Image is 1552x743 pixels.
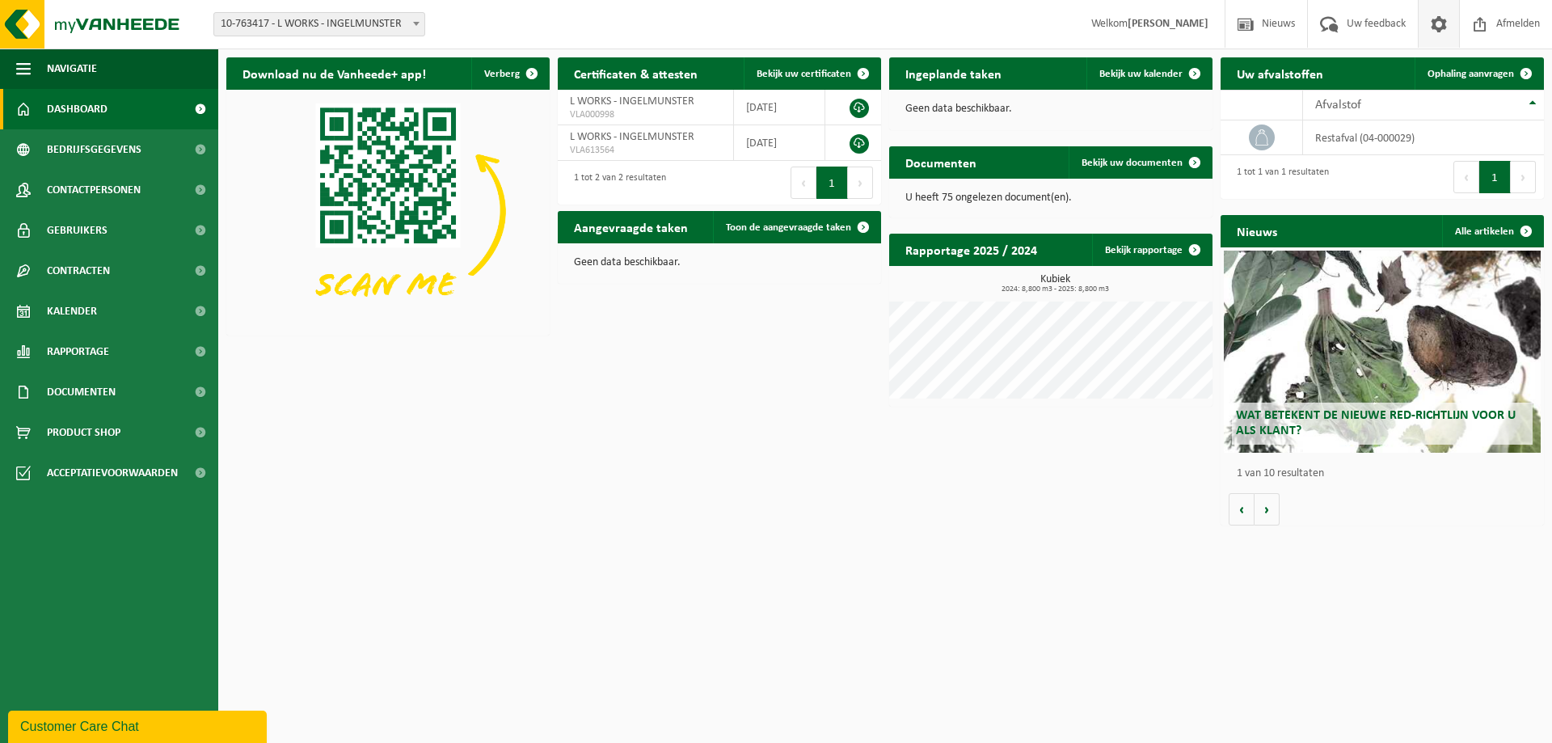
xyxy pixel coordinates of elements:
span: Bekijk uw documenten [1082,158,1183,168]
span: Ophaling aanvragen [1428,69,1514,79]
button: Verberg [471,57,548,90]
span: Wat betekent de nieuwe RED-richtlijn voor u als klant? [1236,409,1516,437]
td: [DATE] [734,90,825,125]
button: Volgende [1255,493,1280,526]
span: 2024: 8,800 m3 - 2025: 8,800 m3 [897,285,1212,293]
button: Next [1511,161,1536,193]
div: 1 tot 2 van 2 resultaten [566,165,666,201]
p: Geen data beschikbaar. [905,103,1196,115]
h2: Rapportage 2025 / 2024 [889,234,1053,265]
button: 1 [1479,161,1511,193]
span: 10-763417 - L WORKS - INGELMUNSTER [213,12,425,36]
h2: Uw afvalstoffen [1221,57,1339,89]
span: Contactpersonen [47,170,141,210]
span: Kalender [47,291,97,331]
a: Ophaling aanvragen [1415,57,1542,90]
span: Verberg [484,69,520,79]
span: Acceptatievoorwaarden [47,453,178,493]
span: Dashboard [47,89,108,129]
img: Download de VHEPlus App [226,90,550,332]
span: Afvalstof [1315,99,1361,112]
p: 1 van 10 resultaten [1237,468,1536,479]
button: 1 [816,167,848,199]
p: U heeft 75 ongelezen document(en). [905,192,1196,204]
a: Toon de aangevraagde taken [713,211,879,243]
h2: Certificaten & attesten [558,57,714,89]
a: Wat betekent de nieuwe RED-richtlijn voor u als klant? [1224,251,1541,453]
span: VLA613564 [570,144,721,157]
h2: Download nu de Vanheede+ app! [226,57,442,89]
a: Bekijk uw documenten [1069,146,1211,179]
span: Gebruikers [47,210,108,251]
h2: Nieuws [1221,215,1293,247]
button: Previous [791,167,816,199]
h2: Documenten [889,146,993,178]
a: Bekijk uw kalender [1086,57,1211,90]
button: Next [848,167,873,199]
a: Alle artikelen [1442,215,1542,247]
button: Previous [1453,161,1479,193]
span: Toon de aangevraagde taken [726,222,851,233]
span: Bedrijfsgegevens [47,129,141,170]
h2: Aangevraagde taken [558,211,704,243]
span: L WORKS - INGELMUNSTER [570,131,694,143]
h2: Ingeplande taken [889,57,1018,89]
iframe: chat widget [8,707,270,743]
span: Bekijk uw certificaten [757,69,851,79]
div: 1 tot 1 van 1 resultaten [1229,159,1329,195]
td: restafval (04-000029) [1303,120,1544,155]
h3: Kubiek [897,274,1212,293]
button: Vorige [1229,493,1255,526]
strong: [PERSON_NAME] [1128,18,1208,30]
span: Contracten [47,251,110,291]
span: Rapportage [47,331,109,372]
a: Bekijk rapportage [1092,234,1211,266]
span: Documenten [47,372,116,412]
span: 10-763417 - L WORKS - INGELMUNSTER [214,13,424,36]
span: Bekijk uw kalender [1099,69,1183,79]
p: Geen data beschikbaar. [574,257,865,268]
span: Navigatie [47,49,97,89]
span: Product Shop [47,412,120,453]
span: L WORKS - INGELMUNSTER [570,95,694,108]
span: VLA000998 [570,108,721,121]
td: [DATE] [734,125,825,161]
a: Bekijk uw certificaten [744,57,879,90]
